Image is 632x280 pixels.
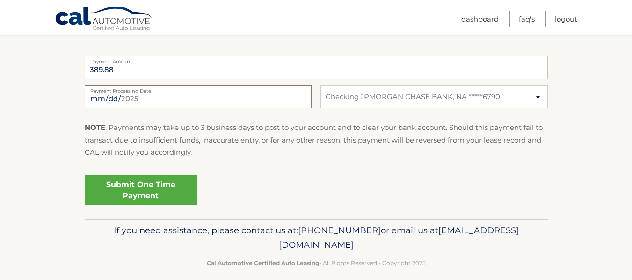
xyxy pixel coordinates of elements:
[461,11,499,27] a: Dashboard
[91,223,542,253] p: If you need assistance, please contact us at: or email us at
[519,11,535,27] a: FAQ's
[207,259,319,266] strong: Cal Automotive Certified Auto Leasing
[85,56,548,63] label: Payment Amount
[555,11,577,27] a: Logout
[85,85,312,108] input: Payment Date
[85,56,548,79] input: Payment Amount
[85,85,312,93] label: Payment Processing Date
[55,6,153,33] a: Cal Automotive
[85,122,548,158] p: : Payments may take up to 3 business days to post to your account and to clear your bank account....
[298,225,381,236] span: [PHONE_NUMBER]
[85,175,197,205] a: Submit One Time Payment
[91,258,542,268] p: - All Rights Reserved - Copyright 2025
[85,123,105,132] strong: NOTE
